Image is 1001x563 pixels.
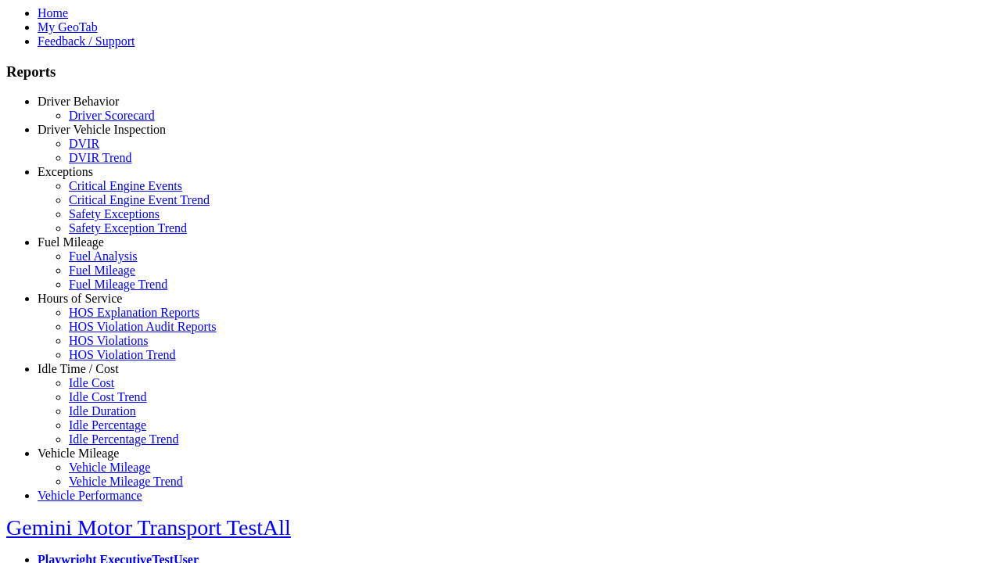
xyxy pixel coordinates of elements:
a: Safety Exception Trend [69,221,187,235]
a: Fuel Mileage Trend [69,278,167,291]
a: Critical Engine Event Trend [69,193,210,206]
a: DVIR [69,137,99,150]
a: Gemini Motor Transport TestAll [6,515,291,540]
a: Critical Engine Events [69,179,182,192]
a: My GeoTab [38,20,98,34]
a: Fuel Mileage [38,235,104,249]
a: Vehicle Performance [38,489,142,502]
h3: Reports [6,63,995,81]
a: Idle Cost Trend [69,390,147,403]
a: Idle Cost [69,376,114,389]
a: HOS Violation Trend [69,348,176,361]
a: Driver Vehicle Inspection [38,123,166,136]
a: Idle Duration [69,404,136,418]
a: HOS Violations [69,334,148,347]
a: Fuel Mileage [69,264,135,277]
a: HOS Violation Audit Reports [69,320,217,333]
a: Feedback / Support [38,34,135,48]
a: Exceptions [38,165,93,178]
a: Idle Time / Cost [38,362,119,375]
a: Idle Percentage [69,418,146,432]
a: Fuel Analysis [69,249,138,263]
a: Driver Behavior [38,95,119,108]
a: Vehicle Mileage Trend [69,475,183,488]
a: Safety Exceptions [69,207,160,221]
a: Vehicle Mileage [69,461,150,474]
a: Home [38,6,68,20]
a: Driver Scorecard [69,109,155,122]
a: HOS Explanation Reports [69,306,199,319]
a: Idle Percentage Trend [69,432,178,446]
a: DVIR Trend [69,151,131,164]
a: Hours of Service [38,292,122,305]
a: Vehicle Mileage [38,446,119,460]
